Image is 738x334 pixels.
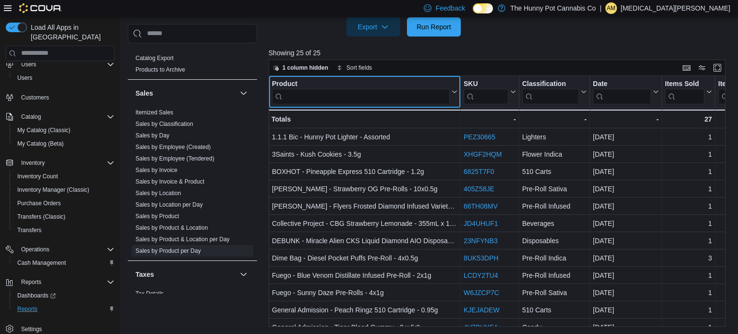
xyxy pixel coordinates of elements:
[135,178,204,186] span: Sales by Invoice & Product
[17,91,114,103] span: Customers
[135,201,203,208] a: Sales by Location per Day
[13,138,114,149] span: My Catalog (Beta)
[135,155,214,162] a: Sales by Employee (Tendered)
[21,159,45,167] span: Inventory
[135,236,230,243] a: Sales by Product & Location per Day
[665,166,712,177] div: 1
[407,17,461,37] button: Run Report
[522,218,586,229] div: Beverages
[21,61,36,68] span: Users
[2,58,118,71] button: Users
[272,200,457,212] div: [PERSON_NAME] - Flyers Frosted Diamond Infused Variety Pack Pre-Rolls - 5x0.5g
[17,213,65,221] span: Transfers (Classic)
[135,270,236,279] button: Taxes
[352,17,394,37] span: Export
[665,252,712,264] div: 3
[473,3,493,13] input: Dark Mode
[13,72,36,84] a: Users
[283,64,328,72] span: 1 column hidden
[135,224,208,232] span: Sales by Product & Location
[135,213,179,220] a: Sales by Product
[135,201,203,209] span: Sales by Location per Day
[135,120,193,128] span: Sales by Classification
[135,132,170,139] a: Sales by Day
[464,150,502,158] a: XHGF2HQM
[593,322,659,333] div: [DATE]
[27,23,114,42] span: Load All Apps in [GEOGRAPHIC_DATA]
[665,304,712,316] div: 1
[522,79,578,104] div: Classification
[464,202,498,210] a: 66TH08MV
[593,218,659,229] div: [DATE]
[272,183,457,195] div: [PERSON_NAME] - Strawberry OG Pre-Rolls - 10x0.5g
[665,200,712,212] div: 1
[665,270,712,281] div: 1
[21,278,41,286] span: Reports
[464,79,508,88] div: SKU
[665,322,712,333] div: 1
[665,235,712,247] div: 1
[17,126,71,134] span: My Catalog (Classic)
[593,113,659,125] div: -
[17,244,114,255] span: Operations
[135,54,173,62] span: Catalog Export
[17,157,49,169] button: Inventory
[238,87,249,99] button: Sales
[435,3,465,13] span: Feedback
[13,303,41,315] a: Reports
[13,184,93,196] a: Inventory Manager (Classic)
[128,52,257,79] div: Products
[2,110,118,124] button: Catalog
[272,322,457,333] div: General Admission - Tiger Blood Gummy - 2 x 5:0
[17,111,45,123] button: Catalog
[135,144,211,150] a: Sales by Employee (Created)
[135,143,211,151] span: Sales by Employee (Created)
[522,304,586,316] div: 510 Carts
[272,148,457,160] div: 3Saints - Kush Cookies - 3.5g
[10,124,118,137] button: My Catalog (Classic)
[13,290,60,301] a: Dashboards
[135,189,181,197] span: Sales by Location
[665,287,712,298] div: 1
[522,79,578,88] div: Classification
[272,235,457,247] div: DEBUNK - Miracle Alien CKS Liquid Diamond AIO Disposable - 1g
[665,79,704,104] div: Items Sold
[10,210,118,223] button: Transfers (Classic)
[17,92,53,103] a: Customers
[135,109,173,116] span: Itemized Sales
[17,259,66,267] span: Cash Management
[135,166,177,174] span: Sales by Invoice
[464,289,499,297] a: W6JZCP7C
[13,257,70,269] a: Cash Management
[13,211,69,223] a: Transfers (Classic)
[665,183,712,195] div: 1
[665,131,712,143] div: 1
[13,138,68,149] a: My Catalog (Beta)
[10,170,118,183] button: Inventory Count
[464,79,516,104] button: SKU
[135,224,208,231] a: Sales by Product & Location
[17,305,37,313] span: Reports
[135,247,201,255] span: Sales by Product per Day
[464,254,498,262] a: 8UK53DPH
[13,224,114,236] span: Transfers
[272,79,457,104] button: Product
[10,223,118,237] button: Transfers
[464,237,498,245] a: 23NFYNB3
[593,79,659,104] button: Date
[593,287,659,298] div: [DATE]
[593,183,659,195] div: [DATE]
[135,66,185,73] a: Products to Archive
[17,186,89,194] span: Inventory Manager (Classic)
[135,212,179,220] span: Sales by Product
[712,62,723,74] button: Enter fullscreen
[522,79,586,104] button: Classification
[522,113,586,125] div: -
[17,59,40,70] button: Users
[13,198,65,209] a: Purchase Orders
[593,148,659,160] div: [DATE]
[13,72,114,84] span: Users
[696,62,708,74] button: Display options
[135,290,164,297] a: Tax Details
[2,90,118,104] button: Customers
